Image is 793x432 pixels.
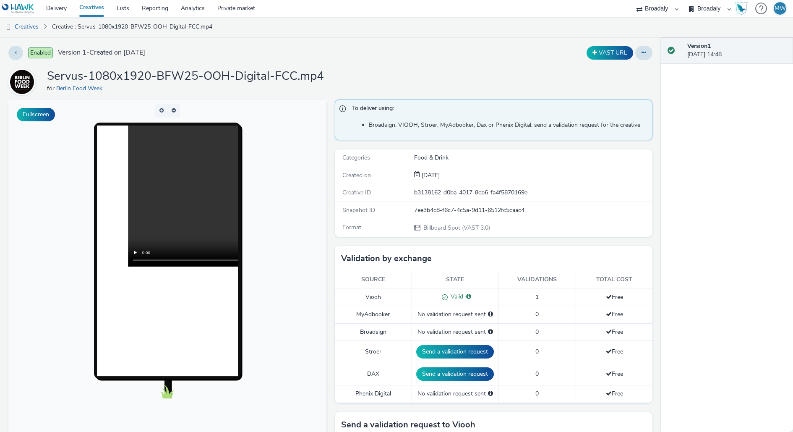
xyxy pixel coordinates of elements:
[498,271,576,288] th: Validations
[47,68,324,84] h1: Servus-1080x1920-BFW25-OOH-Digital-FCC.mp4
[369,121,648,129] li: Broadsign, VIOOH, Stroer, MyAdbooker, Dax or Phenix Digital: send a validation request for the cr...
[10,70,34,94] img: Berlin Food Week
[47,84,56,92] span: for
[416,310,494,319] div: No validation request sent
[535,328,539,336] span: 0
[420,171,440,179] span: [DATE]
[2,3,34,14] img: undefined Logo
[342,206,375,214] span: Snapshot ID
[335,323,412,340] td: Broadsign
[58,48,145,58] span: Version 1 - Created on [DATE]
[335,306,412,323] td: MyAdbooker
[335,288,412,306] td: Viooh
[535,348,539,356] span: 0
[414,189,652,197] div: b3138162-d0ba-4017-8cb6-fa4f5870169e
[4,23,13,31] img: dooh
[335,341,412,363] td: Stroer
[535,370,539,378] span: 0
[448,293,463,301] span: Valid
[584,46,635,60] div: Duplicate the creative as a VAST URL
[414,154,652,162] div: Food & Drink
[535,390,539,398] span: 0
[606,293,623,301] span: Free
[587,46,633,60] button: VAST URL
[28,47,53,58] span: Enabled
[606,328,623,336] span: Free
[414,206,652,215] div: 7ee3b4c8-f6c7-4c5a-9d11-6512fc5caac4
[17,108,55,121] button: Fullscreen
[735,2,748,15] img: Hawk Academy
[535,310,539,318] span: 0
[341,419,475,431] h3: Send a validation request to Viooh
[56,84,106,92] a: Berlin Food Week
[412,271,498,288] th: State
[341,252,432,265] h3: Validation by exchange
[335,363,412,385] td: DAX
[416,345,494,359] button: Send a validation request
[488,390,493,398] div: Please select a deal below and click on Send to send a validation request to Phenix Digital.
[48,17,217,37] a: Creative : Servus-1080x1920-BFW25-OOH-Digital-FCC.mp4
[423,224,490,232] span: Billboard Spot (VAST 3.0)
[606,310,623,318] span: Free
[775,2,786,15] div: MW
[416,367,494,381] button: Send a validation request
[687,42,711,50] strong: Version 1
[420,171,440,180] div: Creation 23 September 2025, 14:48
[8,78,39,86] a: Berlin Food Week
[488,310,493,319] div: Please select a deal below and click on Send to send a validation request to MyAdbooker.
[606,348,623,356] span: Free
[535,293,539,301] span: 1
[576,271,652,288] th: Total cost
[606,370,623,378] span: Free
[342,171,371,179] span: Created on
[335,385,412,403] td: Phenix Digital
[735,2,751,15] a: Hawk Academy
[606,390,623,398] span: Free
[687,42,786,59] div: [DATE] 14:48
[416,390,494,398] div: No validation request sent
[342,189,371,196] span: Creative ID
[488,328,493,336] div: Please select a deal below and click on Send to send a validation request to Broadsign.
[416,328,494,336] div: No validation request sent
[352,104,644,115] span: To deliver using:
[335,271,412,288] th: Source
[342,223,361,231] span: Format
[342,154,370,162] span: Categories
